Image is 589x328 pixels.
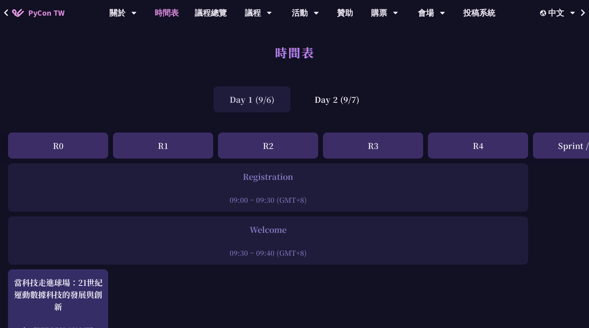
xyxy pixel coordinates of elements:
[540,10,548,16] img: Locale Icon
[12,224,524,236] div: Welcome
[275,40,315,64] h1: 時間表
[218,132,318,159] div: R2
[12,171,524,183] div: Registration
[12,248,524,258] div: 09:30 ~ 09:40 (GMT+8)
[299,86,375,112] div: Day 2 (9/7)
[323,132,423,159] div: R3
[12,9,24,17] img: Home icon of PyCon TW 2025
[12,277,104,313] div: 當科技走進球場：21世紀運動數據科技的發展與創新
[12,195,524,205] div: 09:00 ~ 09:30 (GMT+8)
[428,132,528,159] div: R4
[214,86,290,112] div: Day 1 (9/6)
[28,7,65,19] span: PyCon TW
[8,132,108,159] div: R0
[4,3,73,23] a: PyCon TW
[113,132,213,159] div: R1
